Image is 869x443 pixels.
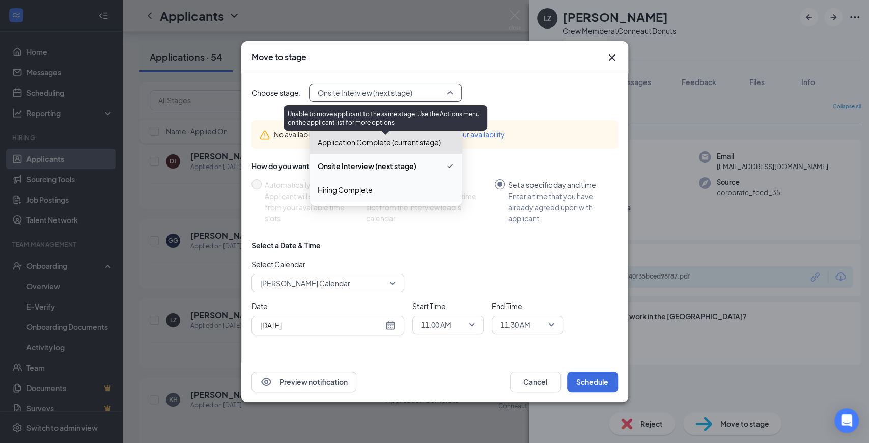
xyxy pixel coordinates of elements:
span: [PERSON_NAME] Calendar [260,275,350,291]
div: Open Intercom Messenger [834,408,859,433]
span: Hiring Complete [318,184,373,196]
span: Start Time [412,300,484,312]
svg: Eye [260,376,272,388]
span: Application Complete (current stage) [318,136,441,148]
span: 11:00 AM [421,317,451,333]
span: Onsite Interview (next stage) [318,160,416,172]
svg: Warning [260,130,270,140]
div: Select a Date & Time [251,240,321,251]
svg: Checkmark [446,160,454,172]
div: Applicant will select from your available time slots [265,190,345,224]
span: 11:30 AM [500,317,530,333]
button: EyePreview notification [251,372,356,392]
svg: Cross [606,51,618,64]
div: Enter a time that you have already agreed upon with applicant [508,190,610,224]
div: Unable to move applicant to the same stage. Use the Actions menu on the applicant list for more o... [284,105,487,131]
span: Choose stage: [251,87,301,98]
div: Choose an available day and time slot from the interview lead’s calendar [366,190,487,224]
div: How do you want to schedule time with the applicant? [251,161,618,171]
span: Date [251,300,404,312]
span: Select Calendar [251,259,404,270]
div: No available time slots to automatically schedule. [274,129,610,140]
div: Automatically [265,179,345,190]
button: Schedule [567,372,618,392]
button: Close [606,51,618,64]
div: Set a specific day and time [508,179,610,190]
span: Onsite Interview (next stage) [318,85,412,100]
span: End Time [492,300,563,312]
input: Aug 26, 2025 [260,320,383,331]
h3: Move to stage [251,51,306,63]
button: Cancel [510,372,561,392]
